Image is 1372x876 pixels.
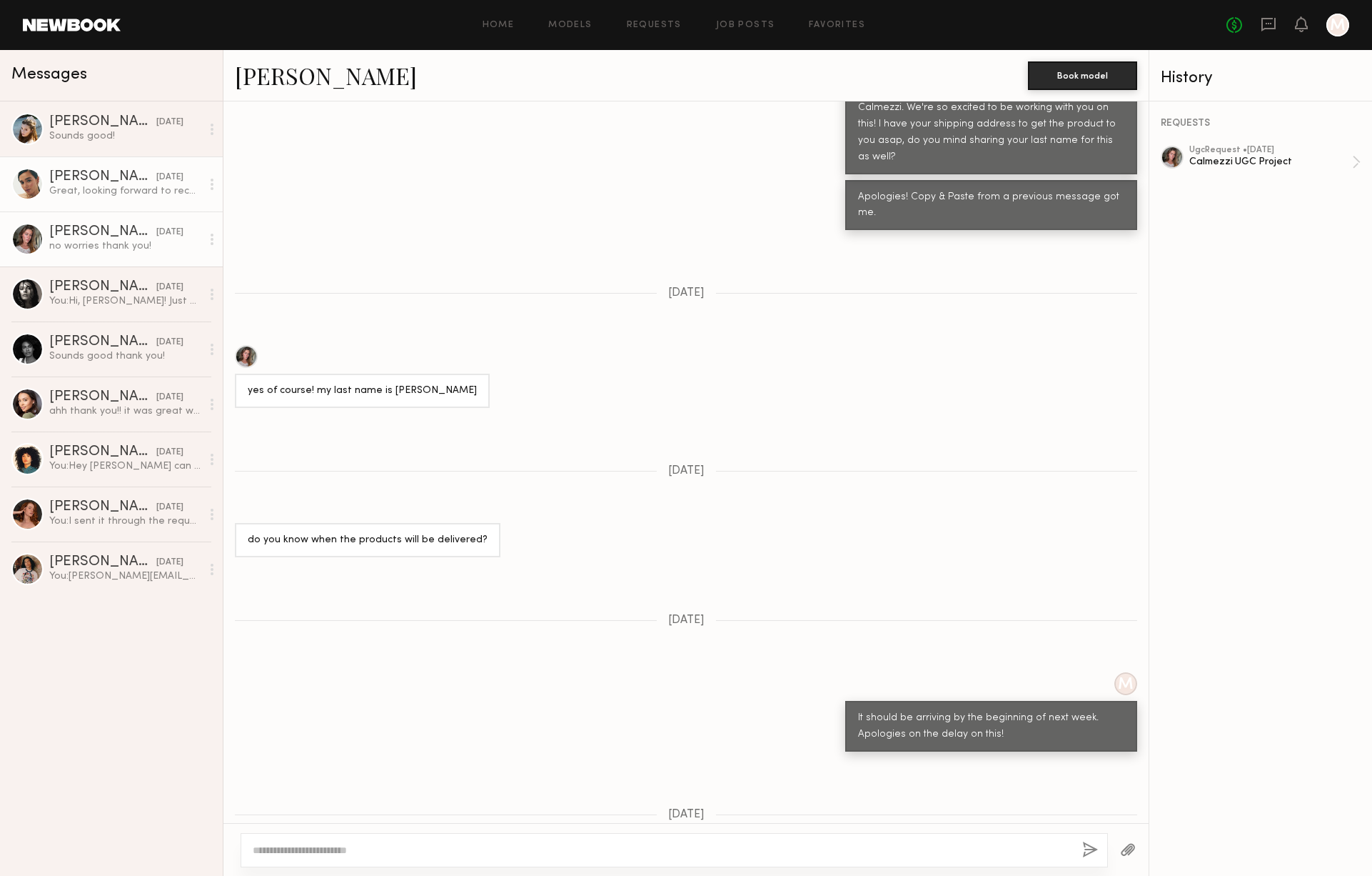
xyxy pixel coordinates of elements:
[49,555,156,569] div: [PERSON_NAME] S.
[156,446,183,459] div: [DATE]
[668,614,705,627] span: [DATE]
[49,115,156,129] div: [PERSON_NAME]
[668,465,705,477] span: [DATE]
[49,280,156,294] div: [PERSON_NAME]
[49,170,156,184] div: [PERSON_NAME]
[156,336,183,349] div: [DATE]
[49,445,156,459] div: [PERSON_NAME]
[858,189,1124,222] div: Apologies! Copy & Paste from a previous message got me.
[1028,61,1137,90] button: Book model
[49,514,201,528] div: You: I sent it through the request edits section on here.
[49,225,156,239] div: [PERSON_NAME]
[49,390,156,404] div: [PERSON_NAME]
[156,391,183,404] div: [DATE]
[49,569,201,583] div: You: [PERSON_NAME][EMAIL_ADDRESS][PERSON_NAME][DOMAIN_NAME] works. Or, you can put the content in...
[1161,119,1361,129] div: REQUESTS
[1189,155,1352,169] div: Calmezzi UGC Project
[1189,146,1352,155] div: ugc Request • [DATE]
[809,21,865,30] a: Favorites
[858,84,1124,166] div: Hey [PERSON_NAME], this is [PERSON_NAME] from Calmezzi. We're so excited to be working with you o...
[156,116,183,129] div: [DATE]
[156,556,183,569] div: [DATE]
[248,532,488,549] div: do you know when the products will be delivered?
[1189,146,1361,179] a: ugcRequest •[DATE]Calmezzi UGC Project
[1028,69,1137,81] a: Book model
[156,226,183,239] div: [DATE]
[49,294,201,308] div: You: Hi, [PERSON_NAME]! Just wondering if you saw the message above. Thank you!
[548,21,592,30] a: Models
[716,21,775,30] a: Job Posts
[858,710,1124,743] div: It should be arriving by the beginning of next week. Apologies on the delay on this!
[156,171,183,184] div: [DATE]
[11,66,87,83] span: Messages
[248,383,477,399] div: yes of course! my last name is [PERSON_NAME]
[483,21,515,30] a: Home
[49,500,156,514] div: [PERSON_NAME]
[49,335,156,349] div: [PERSON_NAME]
[668,287,705,299] span: [DATE]
[627,21,682,30] a: Requests
[49,404,201,418] div: ahh thank you!! it was great working with you :)
[156,501,183,514] div: [DATE]
[1326,14,1349,36] a: M
[49,239,201,253] div: no worries thank you!
[668,809,705,821] span: [DATE]
[156,281,183,294] div: [DATE]
[49,129,201,143] div: Sounds good!
[49,459,201,473] div: You: Hey [PERSON_NAME] can you please upload all of your edited and individual clips/photos to th...
[49,349,201,363] div: Sounds good thank you!
[235,60,417,91] a: [PERSON_NAME]
[1161,70,1361,86] div: History
[49,184,201,198] div: Great, looking forward to receiving product!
